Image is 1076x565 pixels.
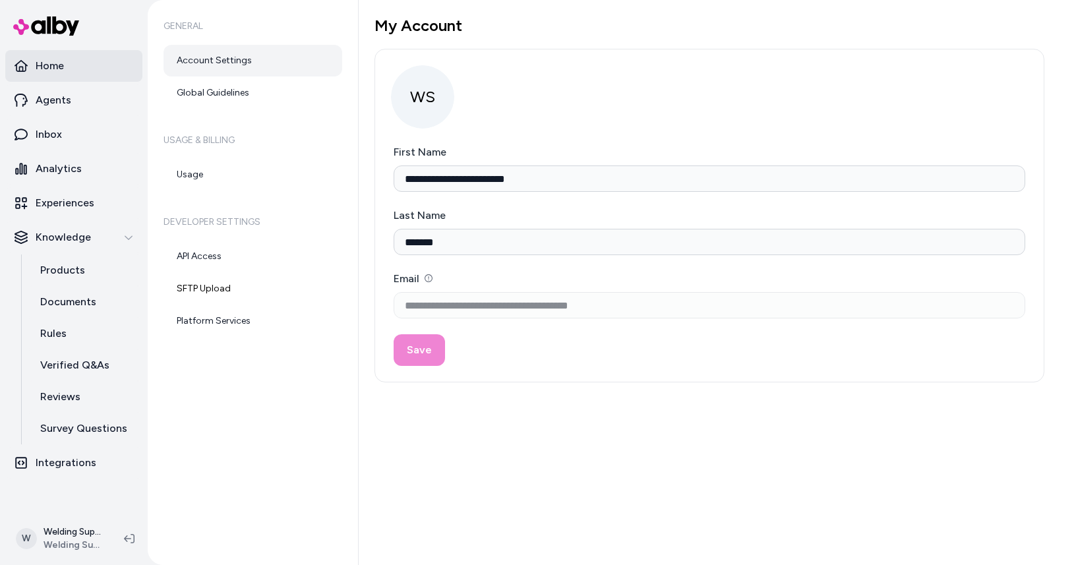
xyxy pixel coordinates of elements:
p: Knowledge [36,229,91,245]
span: W [16,528,37,549]
a: Agents [5,84,142,116]
a: Global Guidelines [164,77,342,109]
a: Verified Q&As [27,349,142,381]
h6: Developer Settings [164,204,342,241]
h6: General [164,8,342,45]
button: WWelding Supplies from IOC ShopifyWelding Supplies from IOC [8,518,113,560]
p: Integrations [36,455,96,471]
p: Products [40,262,85,278]
span: WS [391,65,454,129]
label: Email [394,272,433,285]
a: Experiences [5,187,142,219]
p: Survey Questions [40,421,127,436]
p: Verified Q&As [40,357,109,373]
p: Reviews [40,389,80,405]
button: Email [425,274,433,282]
p: Rules [40,326,67,342]
p: Experiences [36,195,94,211]
a: Home [5,50,142,82]
p: Agents [36,92,71,108]
a: Rules [27,318,142,349]
a: Reviews [27,381,142,413]
a: Usage [164,159,342,191]
span: Welding Supplies from IOC [44,539,103,552]
h6: Usage & Billing [164,122,342,159]
a: Analytics [5,153,142,185]
h1: My Account [374,16,1044,36]
p: Home [36,58,64,74]
a: Documents [27,286,142,318]
img: alby Logo [13,16,79,36]
a: Inbox [5,119,142,150]
p: Documents [40,294,96,310]
button: Knowledge [5,222,142,253]
a: Account Settings [164,45,342,76]
p: Welding Supplies from IOC Shopify [44,525,103,539]
p: Analytics [36,161,82,177]
a: API Access [164,241,342,272]
p: Inbox [36,127,62,142]
a: Integrations [5,447,142,479]
a: SFTP Upload [164,273,342,305]
a: Products [27,254,142,286]
label: First Name [394,146,446,158]
a: Survey Questions [27,413,142,444]
label: Last Name [394,209,446,222]
a: Platform Services [164,305,342,337]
